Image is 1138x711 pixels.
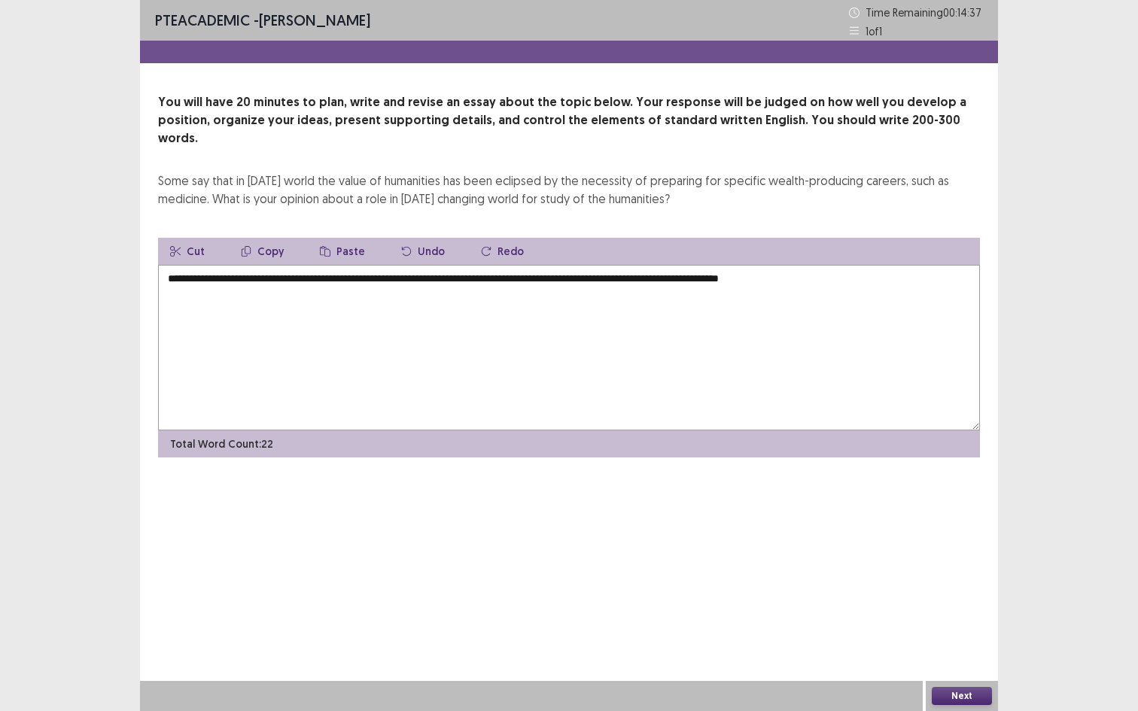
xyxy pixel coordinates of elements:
div: Some say that in [DATE] world the value of humanities has been eclipsed by the necessity of prepa... [158,172,980,208]
p: You will have 20 minutes to plan, write and revise an essay about the topic below. Your response ... [158,93,980,147]
p: Total Word Count: 22 [170,436,273,452]
button: Copy [229,238,296,265]
button: Next [932,687,992,705]
span: PTE academic [155,11,250,29]
button: Redo [469,238,536,265]
button: Undo [389,238,457,265]
button: Paste [308,238,377,265]
button: Cut [158,238,217,265]
p: Time Remaining 00 : 14 : 37 [866,5,983,20]
p: - [PERSON_NAME] [155,9,370,32]
p: 1 of 1 [866,23,882,39]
